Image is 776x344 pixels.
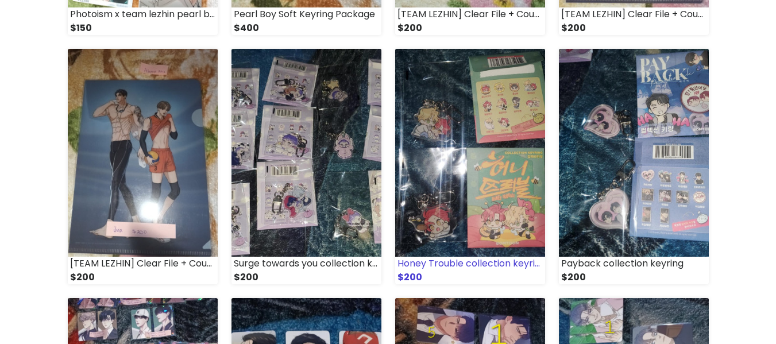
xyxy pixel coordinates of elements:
[68,257,218,270] div: [TEAM LEZHIN] Clear File + Couple Postcard
[231,49,381,284] a: Surge towards you collection keyring $200
[231,270,381,284] div: $200
[395,7,545,21] div: [TEAM LEZHIN] Clear File + Couple Postcard
[68,21,218,35] div: $150
[559,49,709,284] a: Payback collection keyring $200
[68,7,218,21] div: Photoism x team lezhin pearl boy set
[68,270,218,284] div: $200
[68,49,218,284] a: [TEAM LEZHIN] Clear File + Couple Postcard $200
[231,49,381,257] img: small_1734492798173.jpeg
[395,270,545,284] div: $200
[559,49,709,257] img: small_1734492417213.jpeg
[68,49,218,257] img: small_1734936975824.jpeg
[559,257,709,270] div: Payback collection keyring
[231,257,381,270] div: Surge towards you collection keyring
[231,7,381,21] div: Pearl Boy Soft Keyring Package
[395,49,545,284] a: Honey Trouble collection keyring $200
[559,270,709,284] div: $200
[395,257,545,270] div: Honey Trouble collection keyring
[559,21,709,35] div: $200
[395,49,545,257] img: small_1734492661845.jpeg
[559,7,709,21] div: [TEAM LEZHIN] Clear File + Couple Postcard
[395,21,545,35] div: $200
[231,21,381,35] div: $400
